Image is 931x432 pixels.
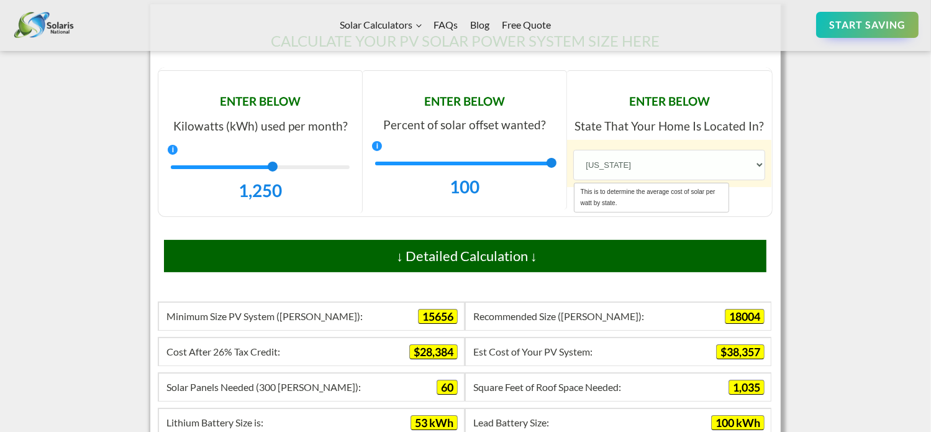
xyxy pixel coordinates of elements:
span: 53 kWh [411,415,458,430]
span: Lead Battery Size [472,415,550,430]
span: 100 kWh [711,415,765,430]
a: Solar Calculators [334,11,427,39]
div: 100 [375,173,554,200]
p: Percent of solar offset wanted? [369,119,560,131]
span: Recommended Size ([PERSON_NAME]) [472,309,645,323]
div: START SAVING [829,16,906,34]
span: $38,357 [716,344,765,359]
span: 60 [437,380,458,395]
span: ↓ Detailed Calculation ↓ [396,247,537,264]
span: Cost After 26% Tax Credit [165,344,281,359]
p: State That Your Home Is Located In? [573,119,765,134]
a: FAQs [427,11,464,39]
span: Minimum Size PV System ([PERSON_NAME]) [165,309,364,323]
p: Kilowatts (kWh) used per month? [165,119,356,134]
span: 18004 [725,309,765,324]
span: Square Feet of Roof Space Needed [472,380,622,394]
span: $28,384 [409,344,458,359]
a: START SAVING [816,12,919,39]
span: 15656 [418,309,458,324]
p: ENTER BELOW [165,95,356,107]
span: Lithium Battery Size is [165,415,265,430]
span: Solar Panels Needed (300 [PERSON_NAME]) [165,380,362,394]
p: ENTER BELOW [369,95,560,107]
img: Solaris National logo [12,6,75,44]
div: 1,250 [171,177,350,204]
p: ENTER BELOW [573,95,765,107]
span: Est Cost of Your PV System [472,344,594,359]
a: Free Quote [496,11,557,39]
span: 1,035 [729,380,765,395]
a: Blog [464,11,496,39]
